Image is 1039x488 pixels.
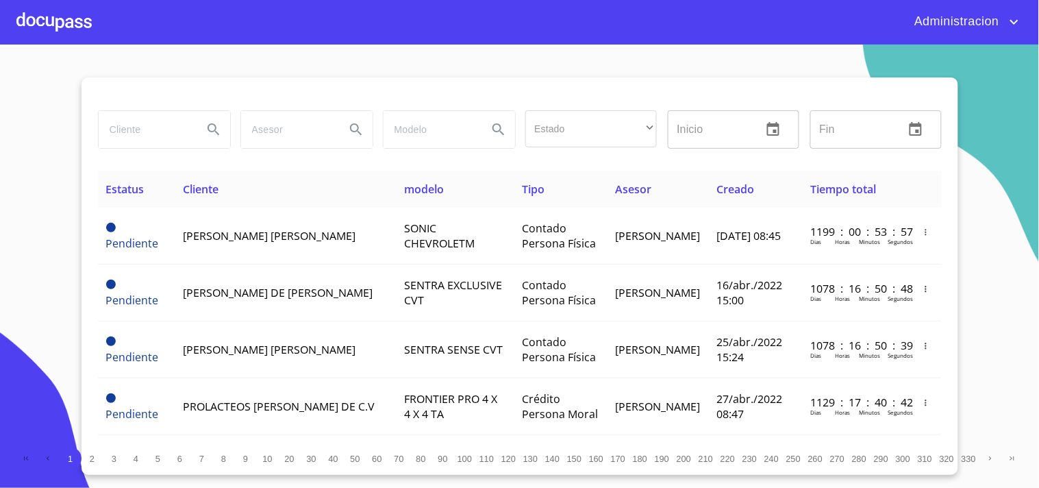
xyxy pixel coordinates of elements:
[542,448,564,469] button: 140
[106,293,159,308] span: Pendiente
[279,448,301,469] button: 20
[896,454,910,464] span: 300
[564,448,586,469] button: 150
[808,454,823,464] span: 260
[155,454,160,464] span: 5
[501,454,516,464] span: 120
[810,224,903,239] p: 1199 : 00 : 53 : 57
[830,454,844,464] span: 270
[169,448,191,469] button: 6
[629,448,651,469] button: 180
[243,454,248,464] span: 9
[810,238,821,245] p: Dias
[810,182,876,197] span: Tiempo total
[852,454,866,464] span: 280
[125,448,147,469] button: 4
[810,295,821,302] p: Dias
[106,393,116,403] span: Pendiente
[958,448,980,469] button: 330
[892,448,914,469] button: 300
[940,454,954,464] span: 320
[888,238,913,245] p: Segundos
[106,337,116,346] span: Pendiente
[810,281,903,296] p: 1078 : 16 : 50 : 48
[306,454,316,464] span: 30
[810,395,903,410] p: 1129 : 17 : 40 : 42
[586,448,608,469] button: 160
[482,113,515,146] button: Search
[904,11,1023,33] button: account of current user
[810,352,821,359] p: Dias
[859,352,880,359] p: Minutos
[717,448,739,469] button: 220
[677,454,691,464] span: 200
[241,111,334,148] input: search
[82,448,103,469] button: 2
[615,182,651,197] span: Asesor
[673,448,695,469] button: 200
[874,454,888,464] span: 290
[786,454,801,464] span: 250
[716,391,782,422] span: 27/abr./2022 08:47
[871,448,892,469] button: 290
[372,454,381,464] span: 60
[835,408,850,416] p: Horas
[328,454,338,464] span: 40
[615,228,700,243] span: [PERSON_NAME]
[716,228,781,243] span: [DATE] 08:45
[545,454,560,464] span: 140
[410,448,432,469] button: 80
[633,454,647,464] span: 180
[567,454,581,464] span: 150
[106,236,159,251] span: Pendiente
[68,454,73,464] span: 1
[323,448,345,469] button: 40
[454,448,476,469] button: 100
[699,454,713,464] span: 210
[199,454,204,464] span: 7
[432,448,454,469] button: 90
[134,454,138,464] span: 4
[183,182,218,197] span: Cliente
[221,454,226,464] span: 8
[888,408,913,416] p: Segundos
[520,448,542,469] button: 130
[783,448,805,469] button: 250
[716,334,782,365] span: 25/abr./2022 15:24
[589,454,603,464] span: 160
[859,408,880,416] p: Minutos
[404,182,444,197] span: modelo
[522,182,544,197] span: Tipo
[859,295,880,302] p: Minutos
[615,285,700,300] span: [PERSON_NAME]
[416,454,425,464] span: 80
[805,448,827,469] button: 260
[962,454,976,464] span: 330
[835,295,850,302] p: Horas
[810,338,903,353] p: 1078 : 16 : 50 : 39
[350,454,360,464] span: 50
[366,448,388,469] button: 60
[522,278,596,308] span: Contado Persona Física
[99,111,192,148] input: search
[191,448,213,469] button: 7
[651,448,673,469] button: 190
[345,448,366,469] button: 50
[476,448,498,469] button: 110
[213,448,235,469] button: 8
[716,182,754,197] span: Creado
[608,448,629,469] button: 170
[340,113,373,146] button: Search
[479,454,494,464] span: 110
[904,11,1006,33] span: Administracion
[764,454,779,464] span: 240
[177,454,182,464] span: 6
[183,342,355,357] span: [PERSON_NAME] [PERSON_NAME]
[835,352,850,359] p: Horas
[183,399,375,414] span: PROLACTEOS [PERSON_NAME] DE C.V
[888,295,913,302] p: Segundos
[438,454,447,464] span: 90
[284,454,294,464] span: 20
[810,408,821,416] p: Dias
[106,406,159,422] span: Pendiente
